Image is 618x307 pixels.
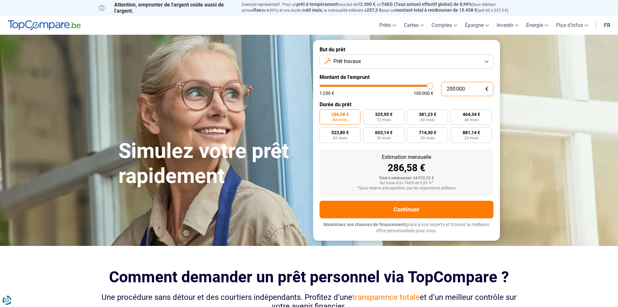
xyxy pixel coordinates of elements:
[485,86,488,92] span: €
[320,91,334,96] span: 1 250 €
[352,293,420,302] span: transparence totale
[375,130,393,135] span: 603,14 €
[420,118,435,122] span: 60 mois
[463,112,480,117] span: 464,34 €
[493,16,522,35] a: Investir
[320,55,493,69] button: Prêt travaux
[419,112,436,117] span: 381,23 €
[419,130,436,135] span: 714,30 €
[461,16,493,35] a: Épargne
[325,155,488,160] div: Estimation mensuelle
[8,20,81,31] img: TopCompare
[99,268,519,286] h2: Comment demander un prêt personnel via TopCompare ?
[320,222,493,234] p: grâce à nos experts et trouvez la meilleure offre personnalisée pour vous.
[325,186,488,191] div: *Sous réserve d'acceptation par les organismes prêteurs
[297,2,338,7] span: prêt à tempérament
[464,118,479,122] span: 48 mois
[306,7,322,13] span: 60 mois
[331,112,349,117] span: 286,58 €
[375,16,400,35] a: Prêts
[428,16,461,35] a: Comptes
[323,222,406,227] span: Maximisez vos chances de financement
[382,2,472,7] span: TAEG (Taux annuel effectif global) de 8,99%
[395,7,477,13] span: montant total à rembourser de 15.438 €
[320,46,493,53] label: But du prêt
[325,176,488,181] div: Total à rembourser: 24 072,72 €
[320,74,493,80] label: Montant de l'emprunt
[333,136,347,140] span: 42 mois
[375,112,393,117] span: 325,95 €
[254,7,261,13] span: fixe
[367,7,382,13] span: 257,3 €
[522,16,552,35] a: Énergie
[464,136,479,140] span: 24 mois
[357,2,375,7] span: 12.500 €
[333,58,361,65] span: Prêt travaux
[325,181,488,185] div: Sur base d'un TAEG de 5,55 %*
[325,163,488,173] div: 286,58 €
[414,91,433,96] span: 100 000 €
[377,118,391,122] span: 72 mois
[333,118,347,122] span: 84 mois
[377,136,391,140] span: 36 mois
[320,201,493,218] button: Continuer
[242,2,519,13] p: Exemple représentatif : Pour un tous but de , un (taux débiteur annuel de 8,99%) et une durée de ...
[420,136,435,140] span: 30 mois
[600,16,614,35] a: fr
[99,2,234,14] p: Attention, emprunter de l'argent coûte aussi de l'argent.
[320,101,493,108] label: Durée du prêt
[463,130,480,135] span: 881,14 €
[331,130,349,135] span: 523,80 €
[552,16,592,35] a: Plus d'infos
[400,16,428,35] a: Cartes
[118,139,305,189] h1: Simulez votre prêt rapidement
